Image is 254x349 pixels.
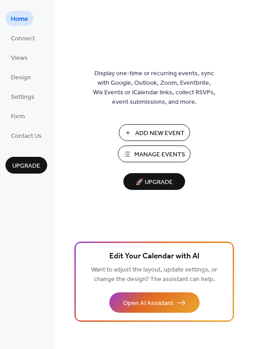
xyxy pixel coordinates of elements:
[12,161,40,171] span: Upgrade
[91,264,217,286] span: Want to adjust the layout, update settings, or change the design? The assistant can help.
[5,157,47,174] button: Upgrade
[11,73,31,82] span: Design
[135,129,185,138] span: Add New Event
[109,250,200,263] span: Edit Your Calendar with AI
[129,176,180,189] span: 🚀 Upgrade
[118,145,190,162] button: Manage Events
[11,53,28,63] span: Views
[11,131,42,141] span: Contact Us
[11,92,34,102] span: Settings
[5,108,30,123] a: Form
[134,150,185,160] span: Manage Events
[11,34,35,44] span: Connect
[5,50,33,65] a: Views
[119,124,190,141] button: Add New Event
[5,128,47,143] a: Contact Us
[109,292,200,313] button: Open AI Assistant
[5,30,40,45] a: Connect
[5,89,40,104] a: Settings
[5,69,36,84] a: Design
[11,112,25,121] span: Form
[123,173,185,190] button: 🚀 Upgrade
[123,299,173,308] span: Open AI Assistant
[11,15,28,24] span: Home
[5,11,34,26] a: Home
[93,69,215,107] span: Display one-time or recurring events, sync with Google, Outlook, Zoom, Eventbrite, Wix Events or ...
